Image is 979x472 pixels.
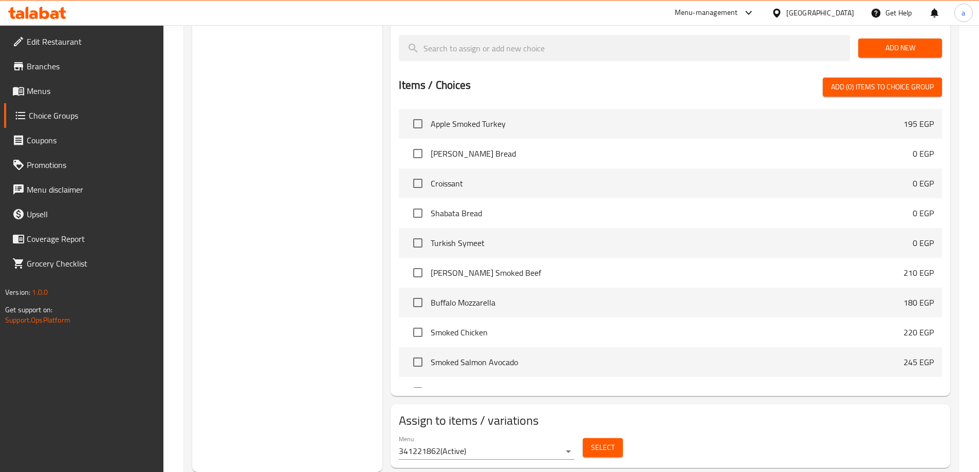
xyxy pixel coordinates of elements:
span: Upsell [27,208,155,220]
span: Select choice [407,173,429,194]
span: Edit Restaurant [27,35,155,48]
span: Coupons [27,134,155,146]
a: Upsell [4,202,163,226]
span: Add New [866,42,934,54]
span: Smoked Salmon Avocado [431,356,903,368]
p: 210 EGP [903,267,934,279]
span: Select choice [407,292,429,313]
span: Shabata Bread [431,207,913,219]
button: Add (0) items to choice group [823,78,942,97]
a: Choice Groups [4,103,163,128]
a: Grocery Checklist [4,251,163,276]
span: Select choice [407,143,429,164]
span: Promotions [27,159,155,171]
p: 195 EGP [903,118,934,130]
button: Select [583,438,623,457]
p: 220 EGP [903,326,934,338]
a: Edit Restaurant [4,29,163,54]
p: 245 EGP [903,356,934,368]
span: Select choice [407,351,429,373]
span: Select choice [407,113,429,135]
span: Select choice [407,262,429,284]
a: Promotions [4,153,163,177]
a: Coverage Report [4,226,163,251]
span: Croissant [431,177,913,190]
span: Choice Groups [29,109,155,122]
a: Coupons [4,128,163,153]
a: Menu disclaimer [4,177,163,202]
span: Grocery Checklist [27,257,155,270]
a: Menus [4,79,163,103]
span: Select [591,441,615,454]
span: Add (0) items to choice group [831,81,934,93]
span: Turkish Symeet [431,237,913,249]
button: Add New [858,39,942,58]
span: Select choice [407,322,429,343]
p: 0 EGP [913,147,934,160]
a: Branches [4,54,163,79]
p: 180 EGP [903,296,934,309]
input: search [399,35,850,61]
span: Select choice [407,232,429,254]
div: 341221862(Active) [399,443,575,460]
p: 85 EGP [908,386,934,398]
span: Get support on: [5,303,52,316]
span: Branches [27,60,155,72]
span: Version: [5,286,30,299]
span: a [962,7,965,18]
h2: Assign to items / variations [399,412,942,429]
div: [GEOGRAPHIC_DATA] [786,7,854,18]
span: 1.0.0 [32,286,48,299]
label: Menu [399,436,414,442]
div: Menu-management [675,7,738,19]
p: 0 EGP [913,207,934,219]
span: Plain Croissant [431,386,908,398]
span: [PERSON_NAME] Bread [431,147,913,160]
p: 0 EGP [913,177,934,190]
span: Menu disclaimer [27,183,155,196]
p: 0 EGP [913,237,934,249]
span: [PERSON_NAME] Smoked Beef [431,267,903,279]
span: Menus [27,85,155,97]
h2: Items / Choices [399,78,471,93]
span: Smoked Chicken [431,326,903,338]
span: Coverage Report [27,233,155,245]
span: Apple Smoked Turkey [431,118,903,130]
span: Select choice [407,381,429,403]
a: Support.OpsPlatform [5,313,70,327]
span: Buffalo Mozzarella [431,296,903,309]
